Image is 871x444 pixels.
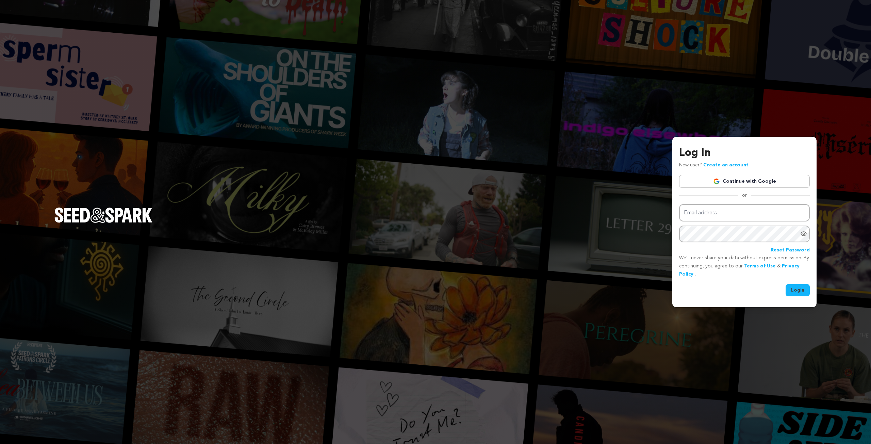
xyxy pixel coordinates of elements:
img: Seed&Spark Logo [54,208,152,223]
input: Email address [679,204,810,221]
img: Google logo [713,178,720,185]
a: Privacy Policy [679,264,800,277]
a: Terms of Use [744,264,776,268]
a: Continue with Google [679,175,810,188]
p: New user? [679,161,749,169]
a: Reset Password [771,246,810,254]
span: or [738,192,751,199]
a: Seed&Spark Homepage [54,208,152,236]
button: Login [786,284,810,296]
p: We’ll never share your data without express permission. By continuing, you agree to our & . [679,254,810,278]
a: Show password as plain text. Warning: this will display your password on the screen. [800,230,807,237]
h3: Log In [679,145,810,161]
a: Create an account [703,163,749,167]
